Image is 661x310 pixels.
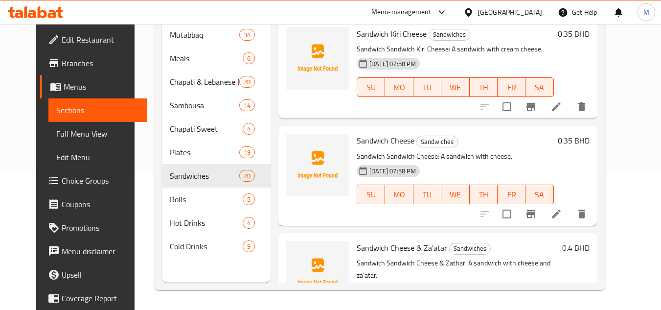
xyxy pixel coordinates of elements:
a: Edit Restaurant [40,28,147,51]
span: Sandwich Cheese [357,133,414,148]
h6: 0.4 BHD [562,241,590,255]
a: Coupons [40,192,147,216]
div: Sandwiches [429,29,470,41]
h6: 0.35 BHD [558,27,590,41]
p: Sandwich Sandwich Kiri Cheese: A sandwich with cream cheese. [357,43,553,55]
a: Upsell [40,263,147,286]
span: 4 [243,218,254,228]
button: SU [357,185,385,204]
span: 4 [243,124,254,134]
button: TU [413,77,441,97]
button: FR [498,77,525,97]
button: Branch-specific-item [519,95,543,119]
span: Sandwich Cheese & Za'atar [357,240,447,255]
span: MO [389,80,409,95]
p: Sandwich Sandwich Cheese & Zathar: A sandwich with cheese and za'atar. [357,257,558,282]
span: 9 [243,242,254,251]
span: WE [445,188,465,202]
button: TH [470,185,498,204]
nav: Menu sections [162,19,271,262]
span: 20 [240,171,254,181]
span: Cold Drinks [170,240,243,252]
span: [DATE] 07:58 PM [365,167,420,176]
span: SU [361,188,381,202]
button: MO [385,77,413,97]
a: Edit menu item [550,208,562,220]
a: Full Menu View [48,122,147,145]
button: FR [498,185,525,204]
div: Meals6 [162,47,271,70]
div: Sambousa14 [162,94,271,117]
span: Branches [62,57,139,69]
span: 5 [243,195,254,204]
span: TH [474,80,494,95]
span: Mutabbaq [170,29,239,41]
a: Coverage Report [40,286,147,310]
div: Chapati Sweet4 [162,117,271,141]
button: TH [470,77,498,97]
div: items [239,29,255,41]
span: 34 [240,30,254,40]
span: Meals [170,52,243,64]
span: Rolls [170,193,243,205]
span: Full Menu View [56,128,139,140]
div: items [239,99,255,111]
span: 6 [243,54,254,63]
span: Sandwich Kiri Cheese [357,26,427,41]
button: SU [357,77,385,97]
span: Sections [56,104,139,116]
span: Choice Groups [62,175,139,187]
span: SA [529,188,549,202]
span: FR [501,80,522,95]
div: items [239,76,255,88]
img: Sandwich Kiri Cheese [286,27,349,90]
a: Menu disclaimer [40,239,147,263]
span: Hot Drinks [170,217,243,229]
span: Chapati & Lebanese Bread [170,76,239,88]
span: TU [417,80,437,95]
span: 19 [240,148,254,157]
button: WE [441,185,469,204]
span: Edit Menu [56,151,139,163]
span: TH [474,188,494,202]
div: items [239,146,255,158]
span: Sambousa [170,99,239,111]
div: Plates19 [162,141,271,164]
a: Branches [40,51,147,75]
div: Chapati & Lebanese Bread28 [162,70,271,94]
button: SA [525,185,553,204]
span: SU [361,80,381,95]
span: M [643,7,649,18]
a: Choice Groups [40,169,147,192]
button: WE [441,77,469,97]
span: Menus [64,81,139,93]
span: [DATE] 07:58 PM [365,59,420,69]
div: Hot Drinks4 [162,211,271,235]
a: Edit menu item [550,101,562,113]
div: items [243,193,255,205]
div: Sandwiches [449,243,491,255]
span: Edit Restaurant [62,34,139,46]
span: WE [445,80,465,95]
img: Sandwich Cheese & Za'atar [286,241,349,304]
div: Chapati Sweet [170,123,243,135]
div: Menu-management [371,6,432,18]
span: Plates [170,146,239,158]
div: Cold Drinks9 [162,235,271,258]
div: [GEOGRAPHIC_DATA] [478,7,542,18]
span: FR [501,188,522,202]
button: MO [385,185,413,204]
a: Menus [40,75,147,98]
span: SA [529,80,549,95]
button: delete [570,95,593,119]
a: Promotions [40,216,147,239]
div: Sandwiches [416,136,458,147]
